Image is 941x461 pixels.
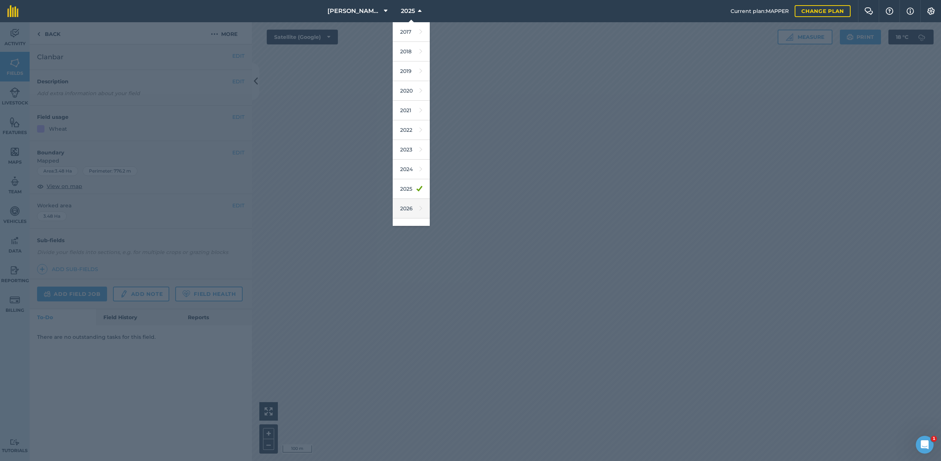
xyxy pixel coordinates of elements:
a: 2018 [393,42,430,61]
span: 2025 [401,7,415,16]
img: A question mark icon [885,7,894,15]
a: 2022 [393,120,430,140]
img: fieldmargin Logo [7,5,19,17]
img: Two speech bubbles overlapping with the left bubble in the forefront [864,7,873,15]
a: 2026 [393,199,430,218]
a: Change plan [795,5,851,17]
a: 2017 [393,22,430,42]
a: 2024 [393,160,430,179]
img: svg+xml;base64,PHN2ZyB4bWxucz0iaHR0cDovL3d3dy53My5vcmcvMjAwMC9zdmciIHdpZHRoPSIxNyIgaGVpZ2h0PSIxNy... [907,7,914,16]
a: 2020 [393,81,430,101]
a: 2021 [393,101,430,120]
span: Current plan : MAPPER [731,7,789,15]
iframe: Intercom live chat [916,436,934,454]
span: [PERSON_NAME] Farm [327,7,381,16]
img: A cog icon [927,7,935,15]
a: 2027 [393,218,430,238]
a: 2023 [393,140,430,160]
a: 2019 [393,61,430,81]
span: 1 [931,436,937,442]
a: 2025 [393,179,430,199]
